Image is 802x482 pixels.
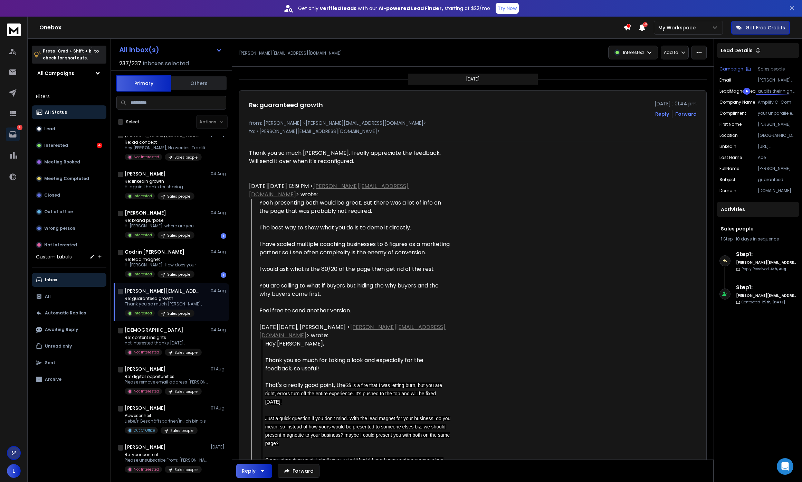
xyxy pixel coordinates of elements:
p: Get Free Credits [746,24,785,31]
h6: Step 1 : [736,250,796,258]
p: [DATE] [466,76,480,82]
span: Just a quick question if you don't mind. With the lead magnet for your business, do you mean, so ... [265,416,451,446]
p: Hi [PERSON_NAME], where are you [125,223,194,229]
p: Inbox [45,277,57,283]
h6: [PERSON_NAME][EMAIL_ADDRESS][DOMAIN_NAME] [736,293,796,298]
p: Interested [134,272,152,277]
h1: [PERSON_NAME] [125,170,166,177]
button: Interested4 [32,139,106,152]
a: [PERSON_NAME][EMAIL_ADDRESS][DOMAIN_NAME] [249,182,409,198]
div: 4 [97,143,102,148]
div: I would ask what is the 80/20 of the page then get rid of the rest [259,265,451,273]
strong: AI-powered Lead Finder, [379,5,443,12]
span: 10 days in sequence [736,236,779,242]
button: Try Now [496,3,519,14]
button: Out of office [32,205,106,219]
p: Liebe/r Geschäftspartner/in, ich bin bis [125,418,206,424]
button: Archive [32,372,106,386]
button: All [32,290,106,303]
span: 237 / 237 [119,59,141,68]
h1: Re: guaranteed growth [249,100,323,110]
p: Last Name [719,155,742,160]
span: $$ is a fire that I was letting burn, but you are right, errors turn off the entire experience. I... [265,382,442,405]
p: Sales people [170,428,193,433]
span: Super interesting point, I shall give it a try! Mind if I send over another version when I've fix... [265,457,443,471]
p: 01 Aug [211,405,226,411]
p: Campaign [719,66,743,72]
h3: Inboxes selected [143,59,189,68]
h1: [PERSON_NAME] [125,366,166,372]
p: Ace [758,155,796,160]
button: Awaiting Reply [32,323,106,337]
p: Lead [44,126,55,132]
button: Get Free Credits [731,21,790,35]
p: Sales people [174,467,198,472]
button: Reply [655,111,669,117]
div: Open Intercom Messenger [777,458,793,475]
h1: Sales people [721,225,795,232]
p: Sales people [174,389,198,394]
p: Hi [PERSON_NAME]. How does your [125,262,196,268]
p: Abwesenheit [125,413,206,418]
p: guaranteed growth [758,177,796,182]
p: Company Name [719,100,755,105]
div: Activities [717,202,799,217]
p: Meeting Booked [44,159,80,165]
p: from: [PERSON_NAME] <[PERSON_NAME][EMAIL_ADDRESS][DOMAIN_NAME]> [249,120,697,126]
h1: Onebox [39,23,623,32]
p: your unparalleled commitment to client results, backed by such a powerful guarantee, is truly rem... [758,111,796,116]
p: audits their high-ticket offer and sales journey, pinpointing where to unlock significant profit ... [758,88,796,94]
p: leadMagnetIdea [719,88,756,94]
p: Sales people [167,311,190,316]
span: 50 [643,22,648,27]
p: Email [719,77,731,83]
div: 1 [221,272,226,278]
p: Re: your content [125,452,208,457]
p: Lead Details [721,47,753,54]
button: Closed [32,188,106,202]
button: L [7,464,21,478]
p: Not Interested [44,242,77,248]
p: Not Interested [134,350,159,355]
div: I have scaled multiple coaching businesses to 8 figures as a marketing partner so I see often com... [259,240,451,257]
p: [DATE] [211,444,226,450]
div: Forward [675,111,697,117]
p: Please unsubscribe From: [PERSON_NAME] [125,457,208,463]
a: 4 [6,127,20,141]
p: Interested [44,143,68,148]
p: Automatic Replies [45,310,86,316]
h1: Codrin [PERSON_NAME] [125,248,184,255]
p: [GEOGRAPHIC_DATA], [GEOGRAPHIC_DATA], [GEOGRAPHIC_DATA] [758,133,796,138]
p: compliment [719,111,746,116]
p: Add to [664,50,678,55]
h1: [PERSON_NAME] [125,209,166,216]
span: 1 Step [721,236,733,242]
button: Unread only [32,339,106,353]
div: The best way to show what you do is to demo it directly. [259,224,451,232]
p: [URL][DOMAIN_NAME] [758,144,796,149]
p: Meeting Completed [44,176,89,181]
button: Campaign [719,66,751,72]
p: Sales people [167,233,190,238]
p: Sales people [758,66,796,72]
p: Sales people [167,272,190,277]
button: Others [171,76,227,91]
p: Re: ad concept [125,140,208,145]
div: | [721,236,795,242]
button: Reply [236,464,272,478]
button: Forward [278,464,319,478]
p: Re: content insights [125,335,202,340]
button: Wrong person [32,221,106,235]
p: [DATE] : 01:44 pm [655,100,697,107]
p: Hi again, thanks for sharing. [125,184,194,190]
p: 4 [17,125,22,130]
p: [PERSON_NAME][EMAIL_ADDRESS][DOMAIN_NAME] [758,77,796,83]
p: Contacted [742,300,785,305]
div: [DATE][DATE] 12:19 PM < > wrote: [249,182,451,199]
p: My Workspace [658,24,698,31]
label: Select [126,119,140,125]
p: [PERSON_NAME] [758,166,796,171]
span: 4th, Aug [770,266,786,272]
p: Sales people [167,194,190,199]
